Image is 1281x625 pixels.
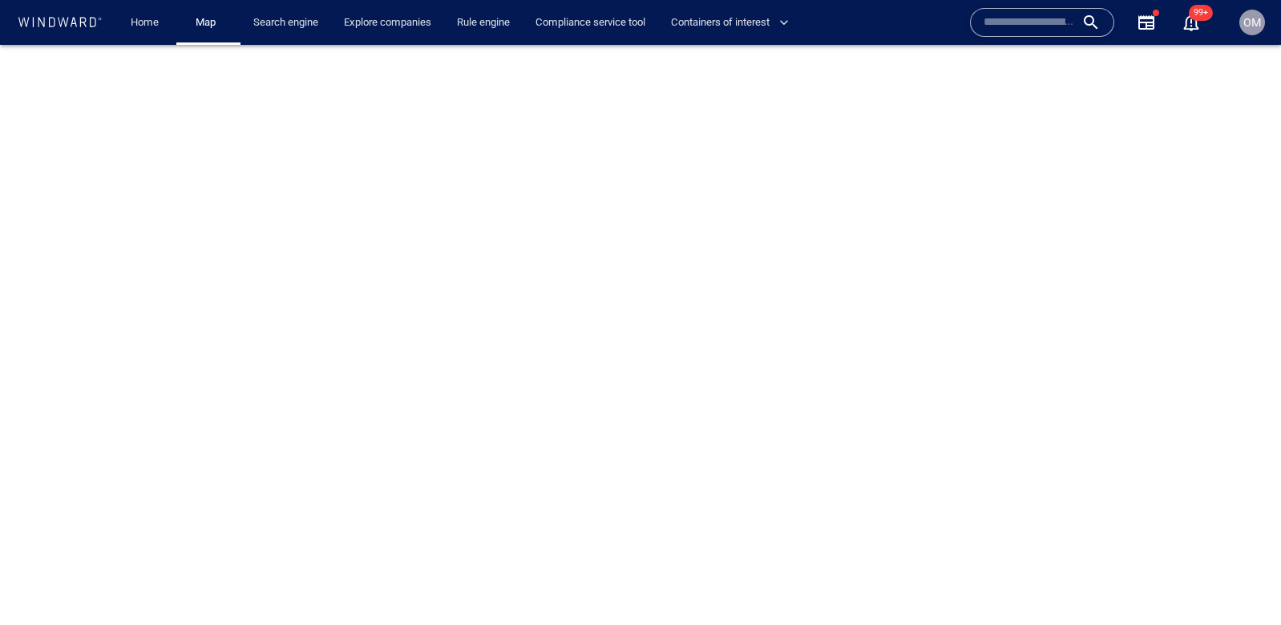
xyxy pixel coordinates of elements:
iframe: Chat [1213,553,1269,613]
a: Compliance service tool [529,9,652,37]
a: Search engine [247,9,325,37]
a: Rule engine [451,9,516,37]
button: 99+ [1172,3,1210,42]
button: Home [119,9,170,37]
span: Containers of interest [671,14,789,32]
a: Home [124,9,165,37]
span: OM [1243,16,1261,29]
span: 99+ [1189,5,1213,21]
a: Map [189,9,228,37]
button: OM [1236,6,1268,38]
button: Map [183,9,234,37]
button: Containers of interest [665,9,802,37]
a: Explore companies [337,9,438,37]
div: Notification center [1182,13,1201,32]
